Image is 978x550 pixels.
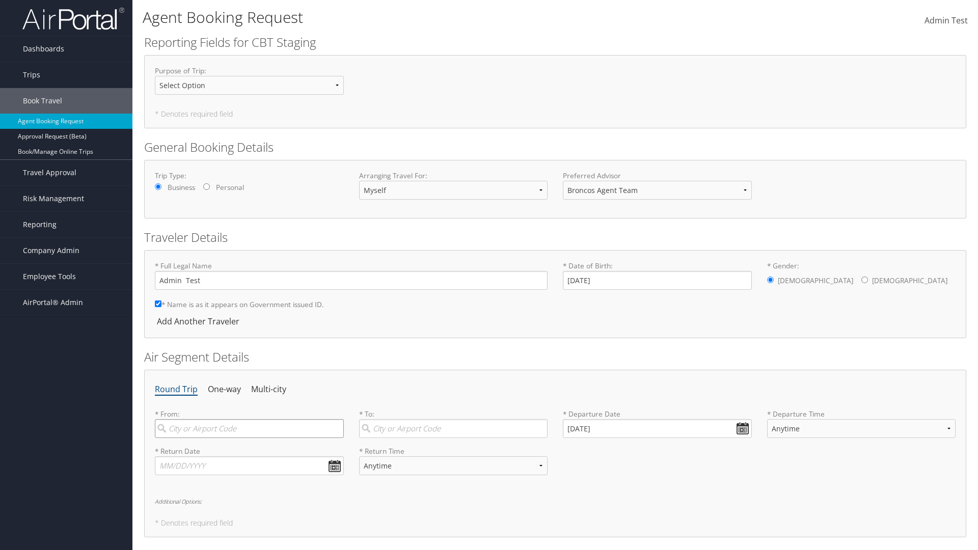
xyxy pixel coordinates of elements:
label: Personal [216,182,244,193]
h2: Traveler Details [144,229,966,246]
div: Add Another Traveler [155,315,244,327]
h2: Reporting Fields for CBT Staging [144,34,966,51]
label: Preferred Advisor [563,171,752,181]
span: Company Admin [23,238,79,263]
span: Dashboards [23,36,64,62]
label: * Return Time [359,446,548,456]
label: Business [168,182,195,193]
a: Admin Test [925,5,968,37]
label: * From: [155,409,344,438]
select: * Departure Time [767,419,956,438]
span: Admin Test [925,15,968,26]
h5: * Denotes required field [155,111,956,118]
input: MM/DD/YYYY [155,456,344,475]
select: Purpose of Trip: [155,76,344,95]
h5: * Denotes required field [155,519,956,527]
span: Trips [23,62,40,88]
label: [DEMOGRAPHIC_DATA] [778,271,853,290]
input: * Name is as it appears on Government issued ID. [155,300,161,307]
span: Risk Management [23,186,84,211]
label: Trip Type: [155,171,344,181]
h2: Air Segment Details [144,348,966,366]
label: * Date of Birth: [563,261,752,290]
label: * Full Legal Name [155,261,548,290]
h1: Agent Booking Request [143,7,693,28]
li: One-way [208,380,241,399]
input: * Gender:[DEMOGRAPHIC_DATA][DEMOGRAPHIC_DATA] [861,277,868,283]
input: * Date of Birth: [563,271,752,290]
label: * To: [359,409,548,438]
img: airportal-logo.png [22,7,124,31]
label: Purpose of Trip : [155,66,344,103]
input: * Gender:[DEMOGRAPHIC_DATA][DEMOGRAPHIC_DATA] [767,277,774,283]
li: Multi-city [251,380,286,399]
input: * Full Legal Name [155,271,548,290]
label: * Gender: [767,261,956,291]
span: Book Travel [23,88,62,114]
h2: General Booking Details [144,139,966,156]
span: Employee Tools [23,264,76,289]
label: Arranging Travel For: [359,171,548,181]
span: Travel Approval [23,160,76,185]
label: * Name is as it appears on Government issued ID. [155,295,324,314]
span: Reporting [23,212,57,237]
span: AirPortal® Admin [23,290,83,315]
label: * Return Date [155,446,344,456]
input: City or Airport Code [359,419,548,438]
h6: Additional Options: [155,499,956,504]
input: MM/DD/YYYY [563,419,752,438]
label: [DEMOGRAPHIC_DATA] [872,271,947,290]
input: City or Airport Code [155,419,344,438]
label: * Departure Date [563,409,752,419]
li: Round Trip [155,380,198,399]
label: * Departure Time [767,409,956,446]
